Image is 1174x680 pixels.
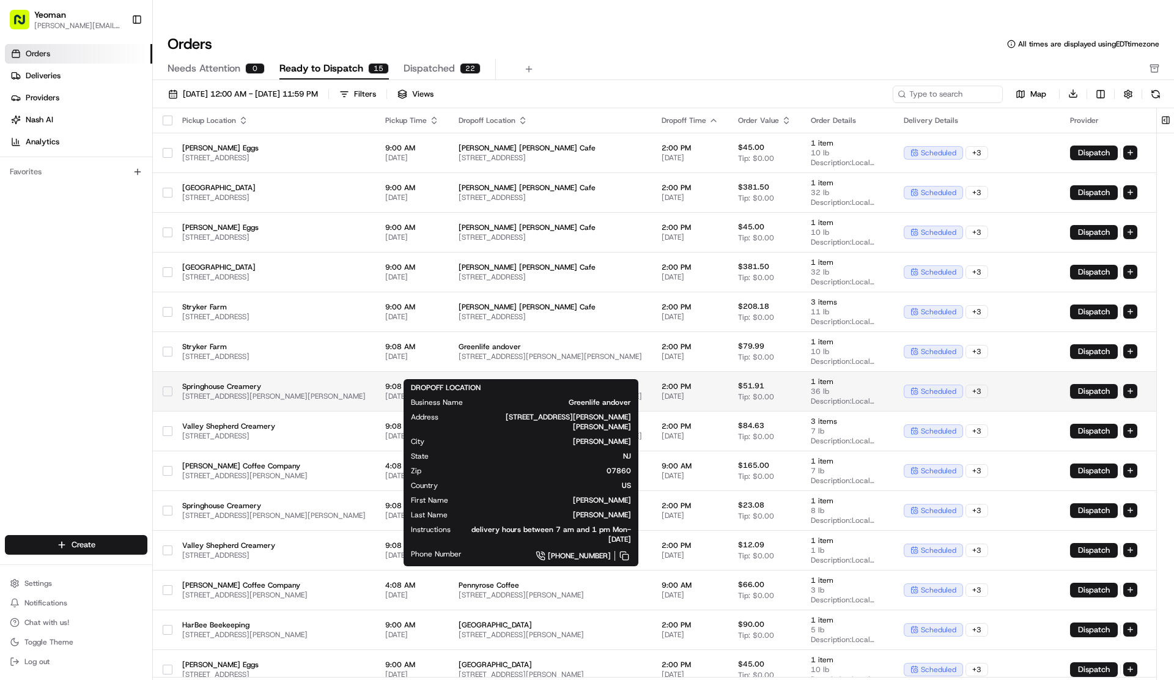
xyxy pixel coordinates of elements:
[811,267,884,277] span: 32 lb
[24,578,52,588] span: Settings
[738,273,774,283] span: Tip: $0.00
[385,511,439,520] span: [DATE]
[1070,225,1118,240] button: Dispatch
[411,412,438,422] span: Address
[412,89,434,100] span: Views
[26,92,59,103] span: Providers
[811,655,884,665] span: 1 item
[385,660,439,670] span: 9:00 AM
[459,342,642,352] span: Greenlife andover
[1070,344,1118,359] button: Dispatch
[411,495,448,505] span: First Name
[5,5,127,34] button: Yeoman[PERSON_NAME][EMAIL_ADDRESS][DOMAIN_NAME]
[459,232,642,242] span: [STREET_ADDRESS]
[811,536,884,545] span: 1 item
[385,580,439,590] span: 4:08 AM
[182,143,366,153] span: [PERSON_NAME] Eggs
[182,272,366,282] span: [STREET_ADDRESS]
[738,116,791,125] div: Order Value
[385,421,439,431] span: 9:08 AM
[42,129,155,139] div: We're available if you need us!
[921,665,956,674] span: scheduled
[662,312,718,322] span: [DATE]
[662,232,718,242] span: [DATE]
[459,193,642,202] span: [STREET_ADDRESS]
[12,117,34,139] img: 1736555255976-a54dd68f-1ca7-489b-9aae-adbdc363a1c4
[34,21,122,31] button: [PERSON_NAME][EMAIL_ADDRESS][DOMAIN_NAME]
[385,590,439,600] span: [DATE]
[662,461,718,471] span: 9:00 AM
[458,412,631,432] span: [STREET_ADDRESS][PERSON_NAME][PERSON_NAME]
[811,237,884,247] span: Description: Local products for Hopewell [PERSON_NAME] Cafe
[26,114,53,125] span: Nash AI
[811,307,884,317] span: 11 lb
[965,623,988,637] div: + 3
[811,635,884,645] span: Description: Local products for [GEOGRAPHIC_DATA]
[904,116,1050,125] div: Delivery Details
[182,352,366,361] span: [STREET_ADDRESS]
[921,188,956,198] span: scheduled
[208,120,223,135] button: Start new chat
[12,49,223,68] p: Welcome 👋
[182,382,366,391] span: Springhouse Creamery
[921,585,956,595] span: scheduled
[662,143,718,153] span: 2:00 PM
[738,301,769,311] span: $208.18
[385,501,439,511] span: 9:08 AM
[182,391,366,401] span: [STREET_ADDRESS][PERSON_NAME][PERSON_NAME]
[811,188,884,198] span: 32 lb
[385,431,439,441] span: [DATE]
[368,63,389,74] div: 15
[103,179,113,188] div: 💻
[662,660,718,670] span: 2:00 PM
[811,277,884,287] span: Description: Local products for Hopewell [PERSON_NAME] Cafe
[182,501,366,511] span: Springhouse Creamery
[811,158,884,168] span: Description: Local products for Hopewell [PERSON_NAME] Cafe
[662,382,718,391] span: 2:00 PM
[921,506,956,516] span: scheduled
[5,594,147,612] button: Notifications
[182,670,366,679] span: [STREET_ADDRESS]
[662,153,718,163] span: [DATE]
[411,383,481,393] span: DROPOFF LOCATION
[921,426,956,436] span: scheduled
[245,63,265,74] div: 0
[5,132,152,152] a: Analytics
[122,207,148,216] span: Pylon
[662,431,718,441] span: [DATE]
[385,272,439,282] span: [DATE]
[965,146,988,160] div: + 3
[459,620,642,630] span: [GEOGRAPHIC_DATA]
[738,630,774,640] span: Tip: $0.00
[738,421,764,431] span: $84.63
[965,265,988,279] div: + 3
[811,496,884,506] span: 1 item
[662,342,718,352] span: 2:00 PM
[1070,662,1118,677] button: Dispatch
[738,193,774,203] span: Tip: $0.00
[811,595,884,605] span: Description: Local products for Pennyrose Coffee
[24,618,69,627] span: Chat with us!
[811,615,884,625] span: 1 item
[24,657,50,667] span: Log out
[811,178,884,188] span: 1 item
[182,312,366,322] span: [STREET_ADDRESS]
[662,590,718,600] span: [DATE]
[738,591,774,601] span: Tip: $0.00
[182,620,366,630] span: HarBee Beekeeping
[459,183,642,193] span: [PERSON_NAME] [PERSON_NAME] Cafe
[385,630,439,640] span: [DATE]
[279,61,363,76] span: Ready to Dispatch
[921,545,956,555] span: scheduled
[72,539,95,550] span: Create
[662,183,718,193] span: 2:00 PM
[182,590,366,600] span: [STREET_ADDRESS][PERSON_NAME]
[24,177,94,190] span: Knowledge Base
[459,143,642,153] span: [PERSON_NAME] [PERSON_NAME] Cafe
[811,377,884,386] span: 1 item
[811,506,884,516] span: 8 lb
[385,461,439,471] span: 4:08 AM
[738,471,774,481] span: Tip: $0.00
[811,218,884,227] span: 1 item
[811,456,884,466] span: 1 item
